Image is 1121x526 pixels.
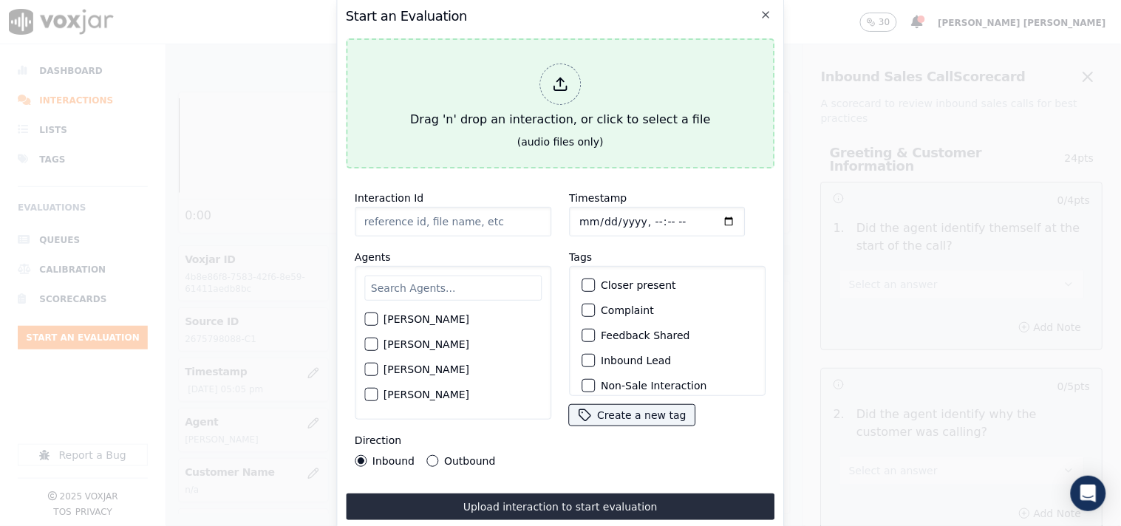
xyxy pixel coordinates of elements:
label: [PERSON_NAME] [384,314,469,324]
label: Non-Sale Interaction [601,380,706,391]
label: Feedback Shared [601,330,689,341]
button: Upload interaction to start evaluation [346,493,775,520]
label: Inbound Lead [601,355,671,366]
button: Create a new tag [569,405,695,426]
label: Inbound [372,456,415,466]
button: Drag 'n' drop an interaction, or click to select a file (audio files only) [346,38,775,168]
div: Drag 'n' drop an interaction, or click to select a file [404,58,716,134]
label: Tags [569,251,592,263]
label: Agents [355,251,391,263]
label: Direction [355,434,401,446]
input: reference id, file name, etc [355,207,551,236]
label: [PERSON_NAME] [384,339,469,349]
label: Complaint [601,305,654,315]
label: Timestamp [569,192,627,204]
label: Interaction Id [355,192,423,204]
label: [PERSON_NAME] [384,364,469,375]
div: Open Intercom Messenger [1071,476,1106,511]
input: Search Agents... [364,276,542,301]
label: [PERSON_NAME] [384,389,469,400]
h2: Start an Evaluation [346,6,775,27]
div: (audio files only) [517,134,604,149]
label: Closer present [601,280,676,290]
label: Outbound [444,456,495,466]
